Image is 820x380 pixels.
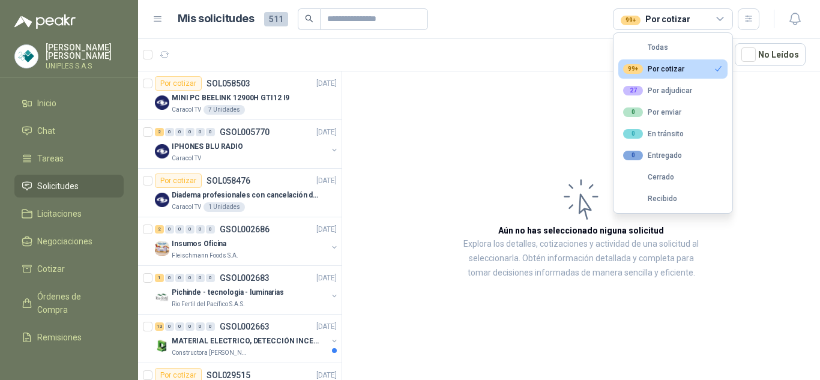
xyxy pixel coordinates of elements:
a: Inicio [14,92,124,115]
p: [DATE] [316,321,337,333]
a: 1 0 0 0 0 0 GSOL002683[DATE] Company LogoPichinde - tecnologia - luminariasRio Fertil del Pacífic... [155,271,339,309]
h1: Mis solicitudes [178,10,255,28]
div: Por enviar [623,107,681,117]
p: Caracol TV [172,105,201,115]
div: Por cotizar [623,64,684,74]
a: 2 0 0 0 0 0 GSOL005770[DATE] Company LogoIPHONES BLU RADIOCaracol TV [155,125,339,163]
div: 1 [155,274,164,282]
button: 0Por enviar [618,103,728,122]
p: IPHONES BLU RADIO [172,141,243,152]
a: Cotizar [14,258,124,280]
div: 0 [196,274,205,282]
div: 0 [165,225,174,234]
div: Por cotizar [155,173,202,188]
p: [PERSON_NAME] [PERSON_NAME] [46,43,124,60]
p: Caracol TV [172,202,201,212]
p: UNIPLES S.A.S [46,62,124,70]
p: Constructora [PERSON_NAME] - Administrativo [172,348,247,358]
button: Cerrado [618,167,728,187]
img: Company Logo [155,144,169,158]
div: 0 [196,322,205,331]
a: Tareas [14,147,124,170]
p: MINI PC BEELINK 12900H GTI12 I9 [172,92,289,104]
p: SOL029515 [207,371,250,379]
img: Company Logo [155,241,169,256]
div: 0 [206,128,215,136]
span: Órdenes de Compra [37,290,112,316]
p: SOL058503 [207,79,250,88]
span: Negociaciones [37,235,92,248]
span: Solicitudes [37,179,79,193]
button: No Leídos [735,43,806,66]
p: Caracol TV [172,154,201,163]
p: GSOL002683 [220,274,270,282]
div: Por cotizar [621,13,690,26]
a: Solicitudes [14,175,124,198]
div: 0 [206,274,215,282]
p: Insumos Oficina [172,238,226,250]
button: Todas [618,38,728,57]
h3: Aún no has seleccionado niguna solicitud [498,224,664,237]
span: Chat [37,124,55,137]
div: 0 [165,274,174,282]
button: 0Entregado [618,146,728,165]
a: Remisiones [14,326,124,349]
a: 13 0 0 0 0 0 GSOL002663[DATE] Company LogoMATERIAL ELECTRICO, DETECCIÓN INCENDIOS Y CCTVConstruct... [155,319,339,358]
div: 7 Unidades [203,105,245,115]
div: 0 [175,274,184,282]
div: 0 [623,129,643,139]
p: Diadema profesionales con cancelación de ruido en micrófono [172,190,321,201]
div: 0 [196,225,205,234]
span: Tareas [37,152,64,165]
p: Explora los detalles, cotizaciones y actividad de una solicitud al seleccionarla. Obtén informaci... [462,237,700,280]
p: GSOL002686 [220,225,270,234]
div: 0 [185,274,194,282]
p: [DATE] [316,175,337,187]
button: Recibido [618,189,728,208]
div: 0 [175,225,184,234]
div: Recibido [623,195,677,203]
a: Negociaciones [14,230,124,253]
span: Licitaciones [37,207,82,220]
a: Por cotizarSOL058476[DATE] Company LogoDiadema profesionales con cancelación de ruido en micrófon... [138,169,342,217]
div: Entregado [623,151,682,160]
p: Fleischmann Foods S.A. [172,251,238,261]
a: Órdenes de Compra [14,285,124,321]
div: 0 [623,107,643,117]
div: Por adjudicar [623,86,692,95]
div: Por cotizar [155,76,202,91]
div: 27 [623,86,643,95]
div: 0 [206,225,215,234]
button: 27Por adjudicar [618,81,728,100]
p: [DATE] [316,273,337,284]
div: 0 [196,128,205,136]
p: GSOL005770 [220,128,270,136]
div: 99+ [621,16,641,25]
button: 99+Por cotizar [618,59,728,79]
img: Company Logo [155,95,169,110]
span: Remisiones [37,331,82,344]
div: 0 [185,128,194,136]
img: Logo peakr [14,14,76,29]
p: SOL058476 [207,176,250,185]
div: 2 [155,225,164,234]
a: Por cotizarSOL058503[DATE] Company LogoMINI PC BEELINK 12900H GTI12 I9Caracol TV7 Unidades [138,71,342,120]
img: Company Logo [155,339,169,353]
a: Chat [14,119,124,142]
span: Inicio [37,97,56,110]
p: Rio Fertil del Pacífico S.A.S. [172,300,245,309]
div: 99+ [623,64,643,74]
img: Company Logo [155,290,169,304]
a: Licitaciones [14,202,124,225]
img: Company Logo [155,193,169,207]
div: 0 [206,322,215,331]
p: Pichinde - tecnologia - luminarias [172,287,284,298]
div: 1 Unidades [203,202,245,212]
span: 511 [264,12,288,26]
p: [DATE] [316,78,337,89]
button: 0En tránsito [618,124,728,143]
span: search [305,14,313,23]
div: Todas [623,43,668,52]
div: 2 [155,128,164,136]
p: MATERIAL ELECTRICO, DETECCIÓN INCENDIOS Y CCTV [172,336,321,347]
